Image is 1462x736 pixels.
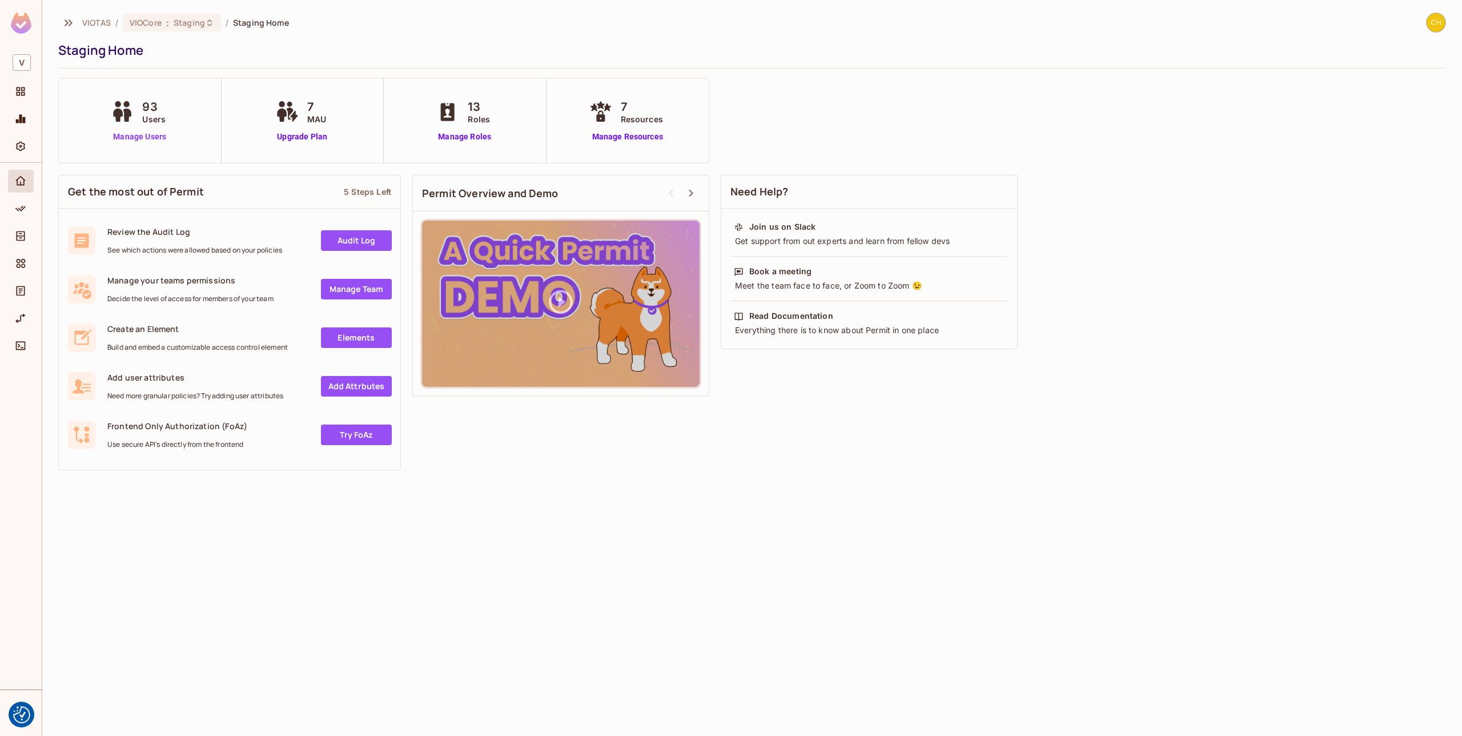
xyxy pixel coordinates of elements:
span: 13 [468,98,490,115]
img: SReyMgAAAABJRU5ErkJggg== [11,13,31,34]
div: Join us on Slack [749,221,816,233]
span: Need more granular policies? Try adding user attributes [107,391,283,401]
span: the active workspace [82,17,111,28]
div: Directory [8,225,34,247]
div: URL Mapping [8,307,34,330]
div: Projects [8,80,34,103]
span: Staging Home [233,17,289,28]
span: Add user attributes [107,372,283,383]
a: Add Attrbutes [321,376,392,397]
img: Revisit consent button [13,706,30,723]
div: Workspace: VIOTAS [8,50,34,75]
li: / [115,17,118,28]
div: Home [8,170,34,193]
span: Review the Audit Log [107,226,282,237]
img: christie.molloy@viotas.com [1427,13,1445,32]
a: Elements [321,327,392,348]
span: Permit Overview and Demo [422,186,559,201]
div: Audit Log [8,279,34,302]
button: Consent Preferences [13,706,30,723]
div: Read Documentation [749,310,833,322]
a: Manage Team [321,279,392,299]
span: Users [142,113,166,125]
div: 5 Steps Left [344,186,391,197]
a: Manage Roles [433,131,496,143]
span: : [166,18,170,27]
div: Settings [8,135,34,158]
div: Policy [8,197,34,220]
span: Decide the level of access for members of your team [107,294,274,303]
a: Audit Log [321,230,392,251]
span: Use secure API's directly from the frontend [107,440,247,449]
div: Help & Updates [8,699,34,722]
div: Elements [8,252,34,275]
div: Book a meeting [749,266,812,277]
span: V [13,54,31,71]
span: Need Help? [730,185,789,199]
div: Everything there is to know about Permit in one place [734,325,1005,336]
span: 7 [621,98,663,115]
a: Manage Resources [587,131,669,143]
div: Monitoring [8,107,34,130]
a: Manage Users [108,131,171,143]
span: Get the most out of Permit [68,185,204,199]
a: Upgrade Plan [273,131,332,143]
span: Create an Element [107,323,288,334]
span: MAU [307,113,326,125]
span: Roles [468,113,490,125]
span: Staging [174,17,205,28]
a: Try FoAz [321,425,392,445]
div: Get support from out experts and learn from fellow devs [734,235,1005,247]
li: / [226,17,228,28]
span: Build and embed a customizable access control element [107,343,288,352]
span: VIOCore [130,17,162,28]
span: 7 [307,98,326,115]
div: Connect [8,334,34,357]
div: Meet the team face to face, or Zoom to Zoom 😉 [734,280,1005,291]
span: Manage your teams permissions [107,275,274,286]
span: 93 [142,98,166,115]
span: Frontend Only Authorization (FoAz) [107,421,247,431]
span: Resources [621,113,663,125]
span: See which actions were allowed based on your policies [107,246,282,255]
div: Staging Home [58,42,1440,59]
